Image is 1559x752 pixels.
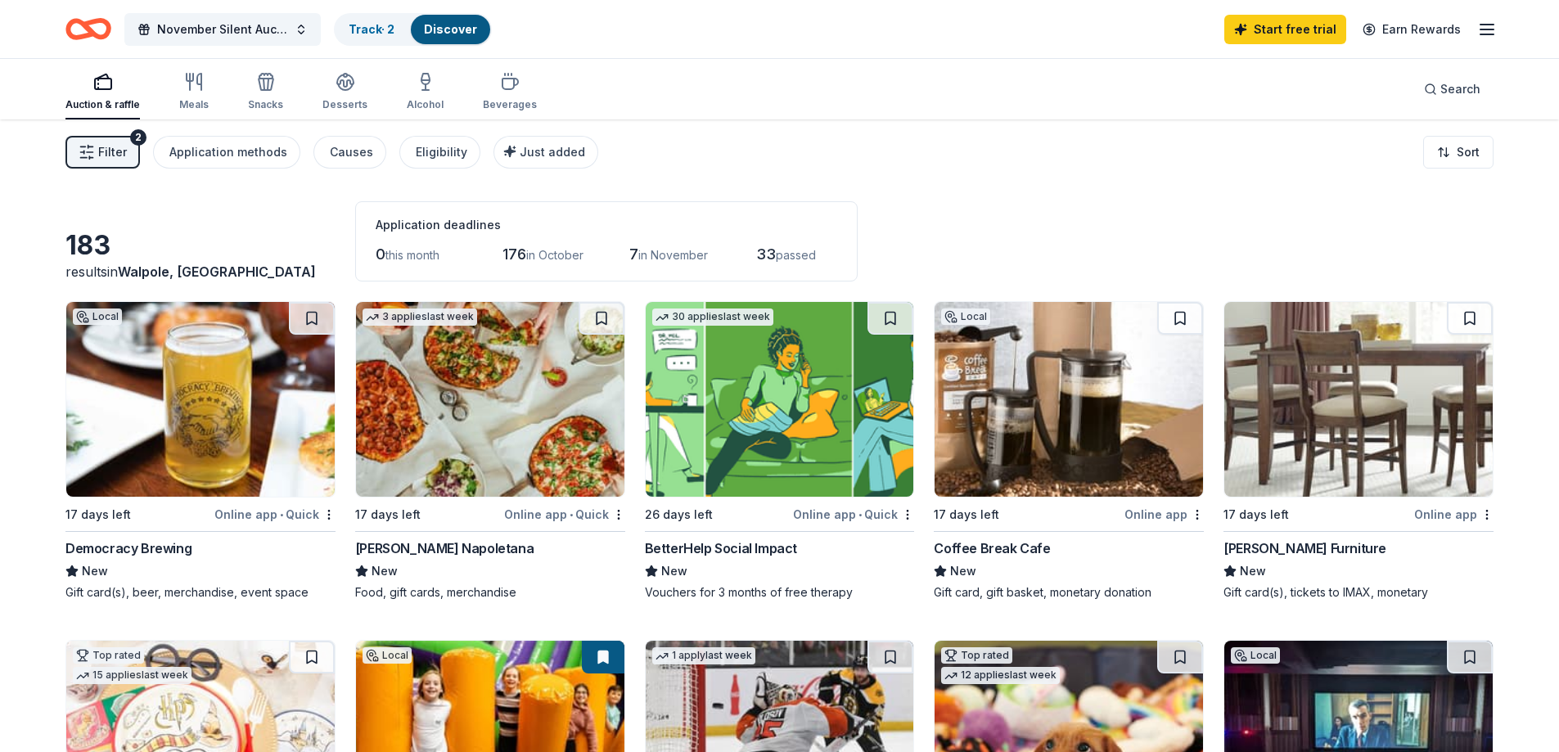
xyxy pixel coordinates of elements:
div: 17 days left [1223,505,1289,525]
span: • [280,508,283,521]
img: Image for Coffee Break Cafe [935,302,1203,497]
button: Sort [1423,136,1494,169]
span: New [661,561,687,581]
span: New [82,561,108,581]
div: 3 applies last week [363,308,477,326]
button: Application methods [153,136,300,169]
button: Snacks [248,65,283,119]
div: [PERSON_NAME] Napoletana [355,538,534,558]
span: Filter [98,142,127,162]
div: Vouchers for 3 months of free therapy [645,584,915,601]
img: Image for Jordan's Furniture [1224,302,1493,497]
span: • [570,508,573,521]
div: Application deadlines [376,215,837,235]
div: Eligibility [416,142,467,162]
div: Auction & raffle [65,98,140,111]
div: 30 applies last week [652,308,773,326]
div: Local [941,308,990,325]
a: Discover [424,22,477,36]
button: Filter2 [65,136,140,169]
span: in October [526,248,583,262]
a: Image for Jordan's Furniture17 days leftOnline app[PERSON_NAME] FurnitureNewGift card(s), tickets... [1223,301,1494,601]
div: Online app [1124,504,1204,525]
div: 1 apply last week [652,647,755,664]
div: 17 days left [65,505,131,525]
a: Image for BetterHelp Social Impact30 applieslast week26 days leftOnline app•QuickBetterHelp Socia... [645,301,915,601]
div: Local [1231,647,1280,664]
span: Just added [520,145,585,159]
button: Meals [179,65,209,119]
div: Online app Quick [504,504,625,525]
a: Home [65,10,111,48]
span: Walpole, [GEOGRAPHIC_DATA] [118,263,316,280]
div: Top rated [73,647,144,664]
span: New [372,561,398,581]
a: Track· 2 [349,22,394,36]
button: Alcohol [407,65,444,119]
div: Online app Quick [214,504,336,525]
div: 183 [65,229,336,262]
div: Desserts [322,98,367,111]
div: Local [73,308,122,325]
a: Image for Democracy BrewingLocal17 days leftOnline app•QuickDemocracy BrewingNewGift card(s), bee... [65,301,336,601]
span: 7 [629,245,638,263]
span: 176 [502,245,526,263]
span: New [950,561,976,581]
div: Top rated [941,647,1012,664]
button: November Silent Auction [124,13,321,46]
img: Image for Democracy Brewing [66,302,335,497]
a: Earn Rewards [1353,15,1471,44]
div: Online app [1414,504,1494,525]
div: Local [363,647,412,664]
a: Image for Frank Pepe Pizzeria Napoletana3 applieslast week17 days leftOnline app•Quick[PERSON_NAM... [355,301,625,601]
div: Snacks [248,98,283,111]
span: 0 [376,245,385,263]
span: passed [776,248,816,262]
div: 17 days left [355,505,421,525]
button: Beverages [483,65,537,119]
span: in [107,263,316,280]
span: November Silent Auction [157,20,288,39]
div: Democracy Brewing [65,538,191,558]
div: 12 applies last week [941,667,1060,684]
div: 2 [130,129,146,146]
div: BetterHelp Social Impact [645,538,797,558]
div: Food, gift cards, merchandise [355,584,625,601]
div: 15 applies last week [73,667,191,684]
div: Coffee Break Cafe [934,538,1050,558]
div: Meals [179,98,209,111]
button: Just added [493,136,598,169]
button: Desserts [322,65,367,119]
button: Auction & raffle [65,65,140,119]
div: 26 days left [645,505,713,525]
span: this month [385,248,439,262]
button: Causes [313,136,386,169]
span: in November [638,248,708,262]
div: Beverages [483,98,537,111]
div: [PERSON_NAME] Furniture [1223,538,1386,558]
div: Gift card(s), beer, merchandise, event space [65,584,336,601]
button: Track· 2Discover [334,13,492,46]
button: Search [1411,73,1494,106]
button: Eligibility [399,136,480,169]
span: • [858,508,862,521]
div: Gift card(s), tickets to IMAX, monetary [1223,584,1494,601]
span: New [1240,561,1266,581]
div: Application methods [169,142,287,162]
span: 33 [756,245,776,263]
div: 17 days left [934,505,999,525]
a: Image for Coffee Break CafeLocal17 days leftOnline appCoffee Break CafeNewGift card, gift basket,... [934,301,1204,601]
span: Sort [1457,142,1480,162]
div: results [65,262,336,281]
div: Causes [330,142,373,162]
div: Online app Quick [793,504,914,525]
img: Image for Frank Pepe Pizzeria Napoletana [356,302,624,497]
div: Alcohol [407,98,444,111]
a: Start free trial [1224,15,1346,44]
img: Image for BetterHelp Social Impact [646,302,914,497]
div: Gift card, gift basket, monetary donation [934,584,1204,601]
span: Search [1440,79,1480,99]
